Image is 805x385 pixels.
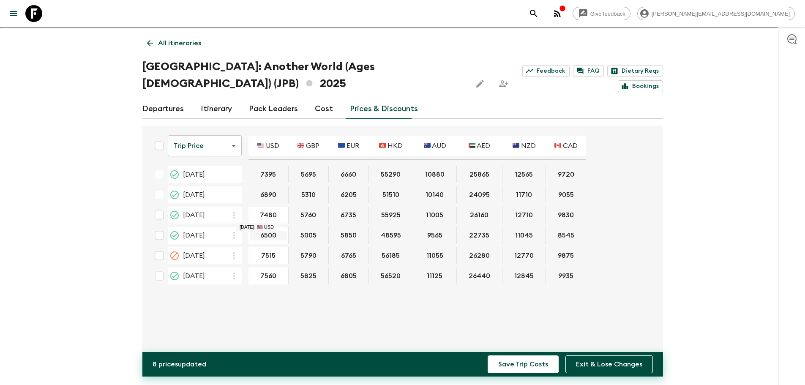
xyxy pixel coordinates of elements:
button: 12565 [505,166,543,183]
button: 9055 [548,186,584,203]
button: Edit this itinerary [472,75,488,92]
button: 11005 [416,207,453,224]
a: Prices & Discounts [350,99,418,119]
span: [DATE] [183,230,205,240]
button: 26160 [460,207,499,224]
div: 16 Dec 2025; 🇬🇧 GBP [289,268,329,284]
a: Itinerary [201,99,232,119]
div: [PERSON_NAME][EMAIL_ADDRESS][DOMAIN_NAME] [637,7,795,20]
div: 19 Aug 2025; 🇺🇸 USD [248,186,289,203]
div: 19 Aug 2025; 🇦🇺 AUD [413,186,457,203]
a: Bookings [618,80,663,92]
button: 9830 [548,207,584,224]
svg: On Sale [169,271,180,281]
div: 16 Dec 2025; 🇺🇸 USD [248,268,289,284]
span: [DATE] [183,169,205,180]
button: 6205 [330,186,367,203]
div: 11 Oct 2025; 🇺🇸 USD [248,227,289,244]
button: Exit & Lose Changes [565,355,653,373]
button: search adventures [525,5,542,22]
div: 01 Nov 2025; 🇭🇰 HKD [369,247,413,264]
div: 16 Dec 2025; 🇦🇪 AED [457,268,502,284]
button: 26280 [459,247,500,264]
div: 11 Oct 2025; 🇳🇿 NZD [502,227,546,244]
button: 11710 [506,186,542,203]
div: 01 Nov 2025; 🇪🇺 EUR [329,247,369,264]
div: 27 Sep 2025; 🇦🇺 AUD [413,207,457,224]
button: 5310 [291,186,326,203]
div: 01 Nov 2025; 🇦🇪 AED [457,247,502,264]
button: 8545 [548,227,584,244]
a: Give feedback [573,7,630,20]
h1: [GEOGRAPHIC_DATA]: Another World (Ages [DEMOGRAPHIC_DATA]) (JPB) 2025 [142,58,465,92]
div: 20 May 2025; 🇭🇰 HKD [369,166,413,183]
button: 6890 [250,186,287,203]
p: 🇦🇺 AUD [424,141,446,151]
div: 19 Aug 2025; 🇳🇿 NZD [502,186,546,203]
div: 16 Dec 2025; 🇭🇰 HKD [369,268,413,284]
button: 22735 [459,227,499,244]
div: 27 Sep 2025; 🇨🇦 CAD [546,207,586,224]
button: 11055 [416,247,453,264]
button: 7515 [251,247,286,264]
div: 19 Aug 2025; 🇦🇪 AED [457,186,502,203]
p: 🇳🇿 NZD [513,141,536,151]
div: 19 Aug 2025; 🇨🇦 CAD [546,186,586,203]
div: 16 Dec 2025; 🇨🇦 CAD [546,268,586,284]
span: [PERSON_NAME][EMAIL_ADDRESS][DOMAIN_NAME] [647,11,794,17]
p: 🇦🇪 AED [469,141,490,151]
button: 11045 [505,227,543,244]
button: 48595 [371,227,411,244]
button: 11125 [417,268,453,284]
button: 5695 [291,166,326,183]
button: 56185 [371,247,410,264]
p: 🇭🇰 HKD [379,141,403,151]
button: 55290 [371,166,411,183]
button: 7395 [250,166,286,183]
svg: Completed [169,169,180,180]
button: 5005 [290,227,327,244]
a: Feedback [522,65,570,77]
p: 🇪🇺 EUR [338,141,360,151]
button: 24095 [459,186,500,203]
div: 20 May 2025; 🇦🇺 AUD [413,166,457,183]
a: Departures [142,99,184,119]
button: 5790 [290,247,327,264]
button: 12845 [504,268,544,284]
p: 🇨🇦 CAD [554,141,578,151]
div: 11 Oct 2025; 🇪🇺 EUR [329,227,369,244]
span: Share this itinerary [495,75,512,92]
div: 20 May 2025; 🇨🇦 CAD [546,166,586,183]
div: 01 Nov 2025; 🇦🇺 AUD [413,247,457,264]
div: 16 Dec 2025; 🇳🇿 NZD [502,268,546,284]
button: 5825 [290,268,327,284]
button: 9935 [548,268,584,284]
div: Trip Price [168,134,242,158]
div: 27 Sep 2025; 🇪🇺 EUR [329,207,369,224]
button: 10880 [415,166,455,183]
div: 20 May 2025; 🇺🇸 USD [248,166,289,183]
span: [DATE] [183,271,205,281]
button: 5850 [330,227,367,244]
div: 11 Oct 2025; 🇬🇧 GBP [289,227,329,244]
div: 19 Aug 2025; 🇪🇺 EUR [329,186,369,203]
a: FAQ [573,65,604,77]
button: 26440 [458,268,500,284]
button: 6660 [330,166,366,183]
div: 11 Oct 2025; 🇦🇺 AUD [413,227,457,244]
button: 25865 [459,166,499,183]
button: 56520 [371,268,411,284]
button: 10140 [415,186,454,203]
div: 27 Sep 2025; 🇬🇧 GBP [289,207,329,224]
div: 01 Nov 2025; 🇬🇧 GBP [289,247,329,264]
div: 27 Sep 2025; 🇦🇪 AED [457,207,502,224]
button: 12770 [504,247,544,264]
button: 51510 [372,186,409,203]
div: 01 Nov 2025; 🇨🇦 CAD [546,247,586,264]
button: 6805 [330,268,367,284]
svg: Guaranteed [169,230,180,240]
button: 9565 [417,227,453,244]
div: 27 Sep 2025; 🇳🇿 NZD [502,207,546,224]
a: Cost [315,99,333,119]
p: All itineraries [158,38,201,48]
